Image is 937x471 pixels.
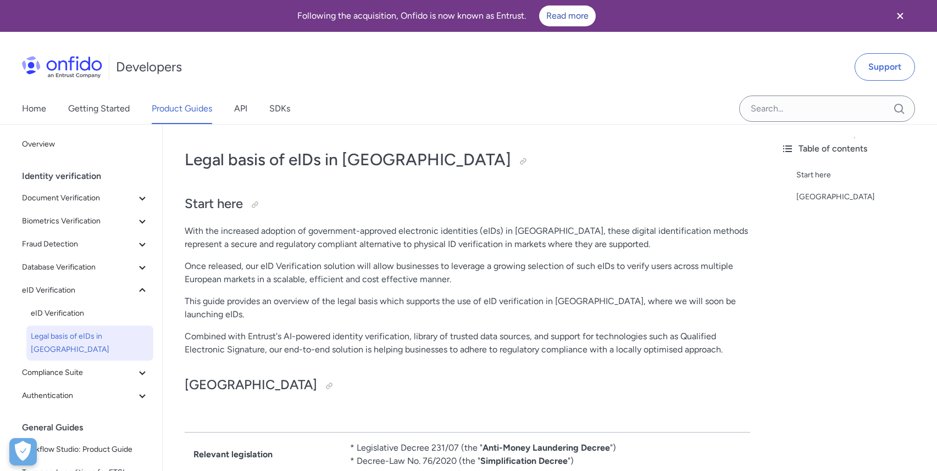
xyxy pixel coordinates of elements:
h1: Developers [116,58,182,76]
a: [GEOGRAPHIC_DATA] [796,190,928,204]
span: Database Verification [22,261,136,274]
p: Combined with Entrust's AI-powered identity verification, library of trusted data sources, and su... [185,330,750,356]
a: Workflow Studio: Product Guide [18,439,153,461]
strong: Simplification Decree [480,456,568,466]
svg: Close banner [894,9,907,23]
div: Table of contents [781,142,928,155]
p: Once released, our eID Verification solution will allow businesses to leverage a growing selectio... [185,260,750,286]
h2: Start here [185,195,750,214]
a: Read more [539,5,596,26]
button: Authentication [18,385,153,407]
a: Overview [18,133,153,155]
div: Following the acquisition, Onfido is now known as Entrust. [13,5,880,26]
div: Cookie Preferences [9,438,37,466]
button: Close banner [880,2,921,30]
a: API [234,93,247,124]
button: Compliance Suite [18,362,153,384]
button: Biometrics Verification [18,210,153,232]
span: Compliance Suite [22,366,136,379]
strong: Anti-Money Laundering Decree [483,442,610,453]
span: eID Verification [22,284,136,297]
span: Workflow Studio: Product Guide [22,443,149,456]
p: This guide provides an overview of the legal basis which supports the use of eID verification in ... [185,295,750,321]
a: Home [22,93,46,124]
button: Database Verification [18,256,153,278]
a: Support [855,53,915,81]
button: Fraud Detection [18,233,153,255]
button: Open Preferences [9,438,37,466]
h2: [GEOGRAPHIC_DATA] [185,376,750,395]
button: Document Verification [18,187,153,209]
span: Fraud Detection [22,238,136,251]
p: With the increased adoption of government-approved electronic identities (eIDs) in [GEOGRAPHIC_DA... [185,225,750,251]
a: Legal basis of eIDs in [GEOGRAPHIC_DATA] [26,326,153,361]
span: eID Verification [31,307,149,320]
span: Legal basis of eIDs in [GEOGRAPHIC_DATA] [31,330,149,356]
span: Overview [22,138,149,151]
span: Document Verification [22,192,136,205]
button: eID Verification [18,279,153,301]
span: Authentication [22,389,136,402]
a: SDKs [269,93,290,124]
strong: Relevant legislation [193,449,273,459]
div: General Guides [22,417,158,439]
input: Onfido search input field [739,96,915,122]
a: eID Verification [26,302,153,324]
a: Getting Started [68,93,130,124]
img: Onfido Logo [22,56,102,78]
div: Identity verification [22,165,158,187]
span: Biometrics Verification [22,215,136,228]
a: Start here [796,169,928,182]
h1: Legal basis of eIDs in [GEOGRAPHIC_DATA] [185,149,750,171]
a: Product Guides [152,93,212,124]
